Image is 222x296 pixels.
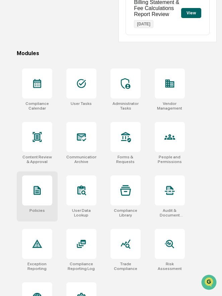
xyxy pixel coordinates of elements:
div: Compliance Calendar [22,101,52,111]
a: Powered byPylon [47,113,81,118]
div: Modules [17,50,217,56]
button: View [181,8,201,18]
div: Policies [29,208,45,213]
div: Vendor Management [155,101,185,111]
button: Start new chat [114,53,122,61]
div: Start new chat [23,51,110,58]
div: Compliance Library [110,208,141,217]
img: 1746055101610-c473b297-6a78-478c-a979-82029cc54cd1 [7,51,19,63]
span: Preclearance [13,84,43,91]
div: User Data Lookup [66,208,96,217]
a: 🗄️Attestations [46,82,86,94]
div: 🔎 [7,98,12,103]
div: Content Review & Approval [22,155,52,164]
div: 🗄️ [49,85,54,90]
span: Attestations [55,84,83,91]
a: 🖐️Preclearance [4,82,46,94]
span: Pylon [67,113,81,118]
p: [DATE] [134,20,153,28]
div: Audit & Document Logs [155,208,185,217]
div: Communications Archive [66,155,96,164]
a: 🔎Data Lookup [4,94,45,106]
div: Exception Reporting [22,262,52,271]
div: Risk Assessment [155,262,185,271]
div: We're available if you need us! [23,58,85,63]
div: Compliance Reporting Log [66,262,96,271]
iframe: Open customer support [201,274,219,292]
div: Administrator Tasks [110,101,141,111]
div: People and Permissions [155,155,185,164]
p: How can we help? [7,14,122,25]
div: Forms & Requests [110,155,141,164]
div: 🖐️ [7,85,12,90]
span: Data Lookup [13,97,42,104]
div: User Tasks [71,101,92,106]
div: Trade Compliance [110,262,141,271]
